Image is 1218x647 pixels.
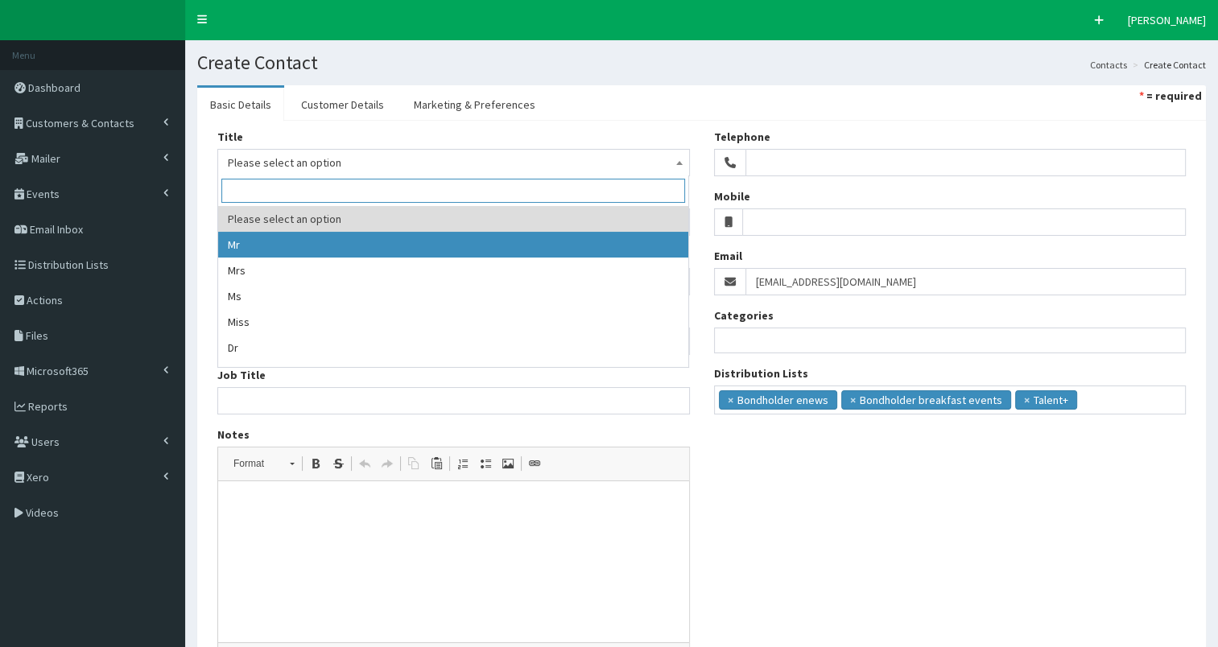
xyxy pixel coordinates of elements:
span: × [1024,392,1030,408]
a: Paste (Ctrl+V) [425,453,448,474]
li: Miss [218,309,688,335]
span: Actions [27,293,63,307]
span: Email Inbox [30,222,83,237]
label: Telephone [714,129,770,145]
iframe: Rich Text Editor, notes [218,481,689,642]
a: Bold (Ctrl+B) [304,453,327,474]
a: Contacts [1090,58,1127,72]
a: Link (Ctrl+L) [523,453,546,474]
span: Please select an option [228,151,679,174]
a: Marketing & Preferences [401,88,548,122]
span: Reports [28,399,68,414]
a: Strike Through [327,453,349,474]
span: Xero [27,470,49,484]
a: Insert/Remove Bulleted List [474,453,497,474]
li: Mr [218,232,688,258]
li: Mrs [218,258,688,283]
a: Insert/Remove Numbered List [452,453,474,474]
label: Job Title [217,367,266,383]
label: Distribution Lists [714,365,808,381]
span: Please select an option [217,149,690,176]
li: Create Contact [1129,58,1206,72]
span: Microsoft365 [27,364,89,378]
a: Basic Details [197,88,284,122]
span: × [850,392,856,408]
a: Redo (Ctrl+Y) [376,453,398,474]
li: Please select an option [218,206,688,232]
label: Title [217,129,243,145]
li: Bondholder breakfast events [841,390,1011,410]
strong: = required [1146,89,1202,103]
h1: Create Contact [197,52,1206,73]
a: Customer Details [288,88,397,122]
label: Email [714,248,742,264]
li: Ms [218,283,688,309]
span: Format [225,453,282,474]
li: Dr [218,335,688,361]
a: Copy (Ctrl+C) [403,453,425,474]
li: MP [218,361,688,386]
label: Mobile [714,188,750,204]
span: Dashboard [28,80,81,95]
span: Mailer [31,151,60,166]
span: Events [27,187,60,201]
span: × [728,392,733,408]
span: [PERSON_NAME] [1128,13,1206,27]
a: Image [497,453,519,474]
span: Customers & Contacts [26,116,134,130]
li: Talent+ [1015,390,1077,410]
a: Format [225,452,303,475]
span: Files [26,328,48,343]
label: Categories [714,307,774,323]
span: Users [31,435,60,449]
span: Videos [26,505,59,520]
span: Distribution Lists [28,258,109,272]
li: Bondholder enews [719,390,837,410]
a: Undo (Ctrl+Z) [353,453,376,474]
label: Notes [217,427,250,443]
